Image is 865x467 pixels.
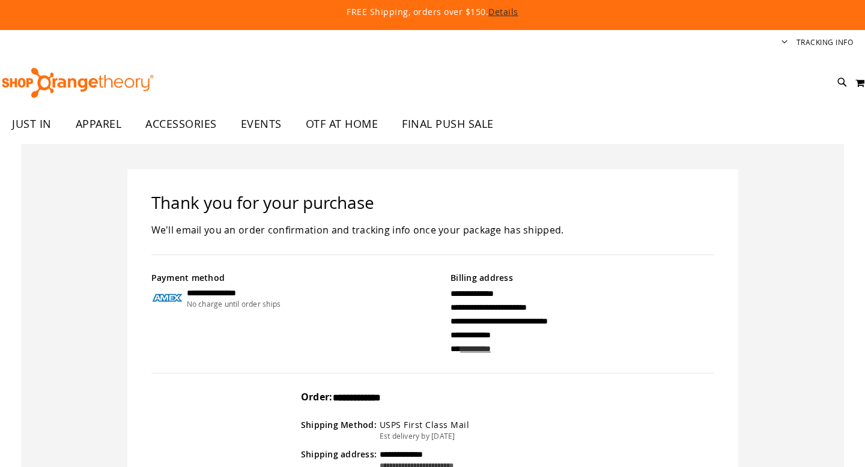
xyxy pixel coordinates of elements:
[151,272,415,287] div: Payment method
[488,6,518,17] a: Details
[797,37,854,47] a: Tracking Info
[306,110,378,137] span: OTF AT HOME
[76,110,122,137] span: APPAREL
[402,110,494,137] span: FINAL PUSH SALE
[301,419,380,441] div: Shipping Method:
[301,390,565,412] div: Order:
[151,193,714,212] h1: Thank you for your purchase
[380,419,470,431] div: USPS First Class Mail
[145,110,217,137] span: ACCESSORIES
[151,222,714,238] div: We'll email you an order confirmation and tracking info once your package has shipped.
[133,110,229,138] a: ACCESSORIES
[151,287,184,309] img: Payment type icon
[241,110,282,137] span: EVENTS
[72,6,793,18] p: FREE Shipping, orders over $150.
[12,110,52,137] span: JUST IN
[380,431,455,441] span: Est delivery by [DATE]
[782,37,788,49] button: Account menu
[451,272,714,287] div: Billing address
[294,110,390,138] a: OTF AT HOME
[187,299,281,309] div: No charge until order ships
[64,110,134,138] a: APPAREL
[390,110,506,138] a: FINAL PUSH SALE
[229,110,294,138] a: EVENTS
